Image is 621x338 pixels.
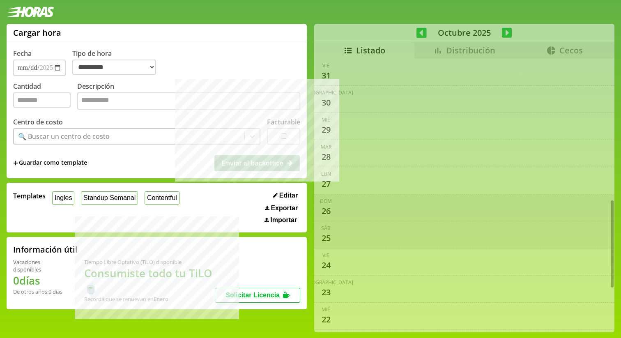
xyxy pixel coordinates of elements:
div: De otros años: 0 días [13,288,64,295]
span: Exportar [271,205,298,212]
b: Enero [154,295,168,303]
h1: Consumiste todo tu TiLO 🍵 [84,266,215,295]
button: Standup Semanal [81,191,138,204]
span: Solicitar Licencia [225,292,280,299]
h2: Información útil [13,244,78,255]
input: Cantidad [13,92,71,108]
textarea: Descripción [77,92,300,110]
button: Ingles [52,191,74,204]
div: 🔍 Buscar un centro de costo [18,132,110,141]
button: Editar [271,191,300,200]
button: Contentful [145,191,179,204]
span: + [13,159,18,168]
span: Importar [270,216,297,224]
h1: 0 días [13,273,64,288]
button: Exportar [262,204,300,212]
div: Recordá que se renuevan en [84,295,215,303]
span: +Guardar como template [13,159,87,168]
div: Tiempo Libre Optativo (TiLO) disponible [84,258,215,266]
div: Vacaciones disponibles [13,258,64,273]
span: Editar [279,192,298,199]
h1: Cargar hora [13,27,61,38]
label: Descripción [77,82,300,112]
select: Tipo de hora [72,60,156,75]
label: Facturable [267,117,300,126]
img: logotipo [7,7,54,17]
label: Tipo de hora [72,49,163,76]
span: Templates [13,191,46,200]
button: Solicitar Licencia [215,288,300,303]
label: Fecha [13,49,32,58]
label: Cantidad [13,82,77,112]
label: Centro de costo [13,117,63,126]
